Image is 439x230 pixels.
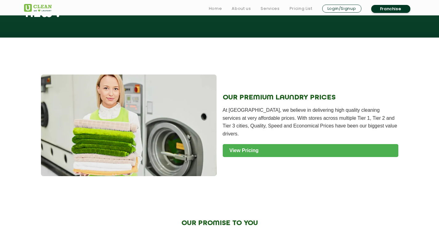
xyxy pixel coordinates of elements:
a: Services [261,5,279,12]
a: Pricing List [290,5,312,12]
a: View Pricing [223,144,398,157]
a: About us [232,5,251,12]
img: UClean Laundry and Dry Cleaning [24,4,52,12]
h2: OUR PREMIUM LAUNDRY PRICES [223,94,398,102]
a: Home [209,5,222,12]
img: Premium Laundry Service [41,75,217,176]
a: Login/Signup [322,5,361,13]
h2: OUR PROMISE TO YOU [85,219,354,227]
p: At [GEOGRAPHIC_DATA], we believe in delivering high quality cleaning services at very affordable ... [223,106,398,138]
a: Franchise [371,5,410,13]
